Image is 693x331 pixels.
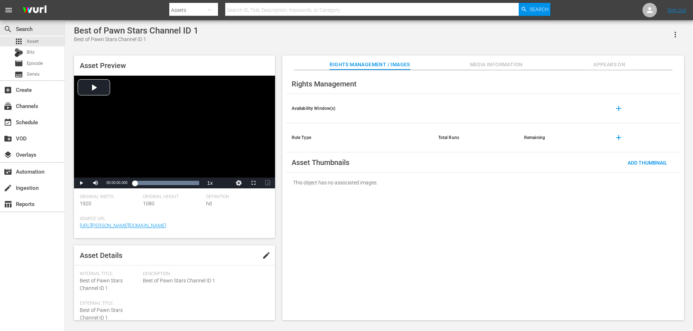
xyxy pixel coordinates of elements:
span: Description: [143,271,266,277]
span: Schedule [4,118,12,127]
span: Asset Thumbnails [292,158,349,167]
span: Ingestion [4,184,12,192]
span: Appears On [582,60,636,69]
button: Play [74,178,88,188]
span: Source Url [80,216,266,222]
th: Availability Window(s) [286,94,432,123]
span: Internal Title: [80,271,139,277]
span: Reports [4,200,12,209]
div: Bits [14,48,23,57]
button: Search [519,3,550,16]
button: Picture-in-Picture [261,178,275,188]
span: Best of Pawn Stars Channel ID 1 [80,307,123,321]
span: Search [4,25,12,33]
div: Video Player [74,76,275,188]
span: Channels [4,102,12,111]
span: VOD [4,134,12,143]
span: 1920 [80,201,91,206]
span: Add Thumbnail [622,160,673,166]
span: Best of Pawn Stars Channel ID 1 [80,278,123,291]
span: Definition [206,194,266,200]
span: Automation [4,167,12,176]
span: Asset Details [80,251,122,260]
span: add [614,133,623,142]
div: Progress Bar [135,181,199,185]
span: Rights Management / Images [330,60,410,69]
button: Fullscreen [246,178,261,188]
img: ans4CAIJ8jUAAAAAAAAAAAAAAAAAAAAAAAAgQb4GAAAAAAAAAAAAAAAAAAAAAAAAJMjXAAAAAAAAAAAAAAAAAAAAAAAAgAT5G... [17,2,52,19]
th: Remaining [518,123,604,152]
span: Overlays [4,151,12,159]
span: Asset [14,37,23,46]
button: edit [258,247,275,264]
span: Series [27,71,40,78]
div: This object has no associated images. [286,173,680,193]
button: Playback Rate [203,178,217,188]
span: Rights Management [292,80,357,88]
span: Media Information [469,60,523,69]
span: Asset Preview [80,61,126,70]
span: Best of Pawn Stars Channel ID 1 [143,277,266,285]
span: menu [4,6,13,14]
span: Episode [14,59,23,68]
a: Sign Out [667,7,686,13]
th: Rule Type [286,123,432,152]
span: Create [4,86,12,94]
span: Episode [27,60,43,67]
span: hd [206,201,212,206]
span: External Title: [80,301,139,307]
button: Mute [88,178,103,188]
div: Best of Pawn Stars Channel ID 1 [74,26,199,36]
span: Asset [27,38,39,45]
span: 00:00:00.000 [106,181,127,185]
button: Jump To Time [232,178,246,188]
button: add [610,100,627,117]
div: Best of Pawn Stars Channel ID 1 [74,36,199,43]
span: edit [262,251,271,260]
span: Search [529,3,549,16]
span: Bits [27,49,35,56]
span: Series [14,70,23,79]
span: 1080 [143,201,154,206]
span: Original Height [143,194,202,200]
button: add [610,129,627,146]
a: [URL][PERSON_NAME][DOMAIN_NAME] [80,223,166,228]
span: add [614,104,623,113]
span: Original Width [80,194,139,200]
button: Add Thumbnail [622,156,673,169]
th: Total Runs [432,123,518,152]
